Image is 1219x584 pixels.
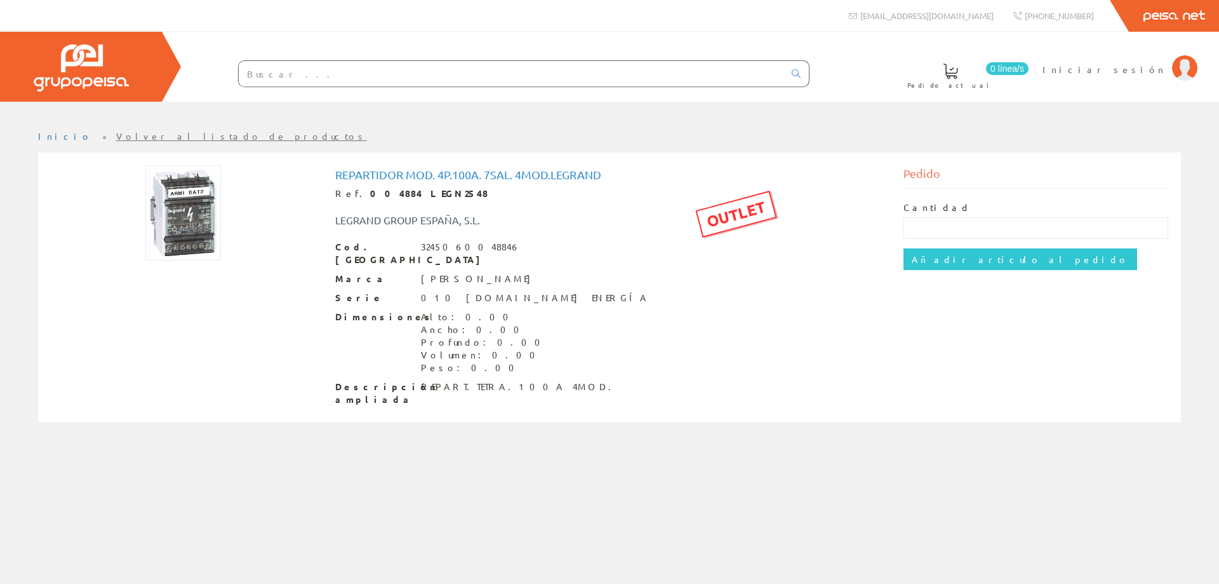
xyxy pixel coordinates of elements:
[335,187,884,200] div: Ref.
[421,241,521,254] div: 3245060048846
[421,323,548,336] div: Ancho: 0.00
[986,62,1029,75] span: 0 línea/s
[34,44,129,92] img: Grupo Peisa
[421,362,548,374] div: Peso: 0.00
[116,130,367,142] a: Volver al listado de productos
[239,61,784,86] input: Buscar ...
[370,187,488,199] strong: 004884 LEGN2548
[335,292,411,304] span: Serie
[335,273,411,285] span: Marca
[421,381,619,393] div: REPART.TETRA.100A 4MOD.
[1025,10,1094,21] span: [PHONE_NUMBER]
[326,213,657,227] div: LEGRAND GROUP ESPAÑA, S.L.
[421,273,537,285] div: [PERSON_NAME]
[145,165,221,261] img: Foto artículo Repartidor Mod. 4p.100a. 7sal. 4mod.legrand (118.8x150)
[421,349,548,362] div: Volumen: 0.00
[335,311,411,323] span: Dimensiones
[335,381,411,406] span: Descripción ampliada
[421,311,548,323] div: Alto: 0.00
[335,241,411,266] span: Cod. [GEOGRAPHIC_DATA]
[903,165,1169,189] div: Pedido
[903,248,1137,270] input: Añadir artículo al pedido
[1042,63,1166,76] span: Iniciar sesión
[695,191,776,238] div: OUTLET
[421,292,649,304] div: 010 [DOMAIN_NAME] ENERGÍA
[903,201,971,214] label: Cantidad
[421,336,548,349] div: Profundo: 0.00
[907,79,994,92] span: Pedido actual
[38,130,92,142] a: Inicio
[335,168,884,181] h1: Repartidor Mod. 4p.100a. 7sal. 4mod.legrand
[1042,53,1197,65] a: Iniciar sesión
[860,10,994,21] span: [EMAIL_ADDRESS][DOMAIN_NAME]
